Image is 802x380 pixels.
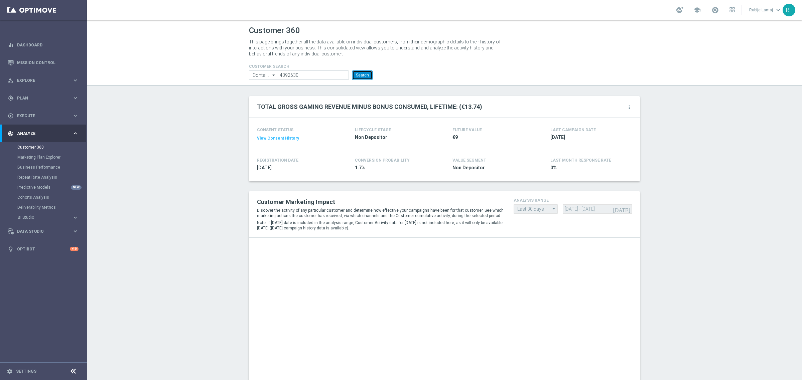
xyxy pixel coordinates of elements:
[17,155,70,160] a: Marketing Plan Explorer
[17,212,86,222] div: BI Studio
[352,70,373,80] button: Search
[7,113,79,119] button: play_circle_outline Execute keyboard_arrow_right
[7,368,13,374] i: settings
[18,215,72,219] div: BI Studio
[7,131,79,136] button: track_changes Analyze keyboard_arrow_right
[18,215,65,219] span: BI Studio
[71,185,82,190] div: NEW
[257,208,504,218] p: Discover the activity of any particular customer and determine how effective your campaigns have ...
[17,114,72,118] span: Execute
[17,165,70,170] a: Business Performance
[8,131,72,137] div: Analyze
[17,36,79,54] a: Dashboard
[17,192,86,202] div: Cohorts Analysis
[17,229,72,233] span: Data Studio
[72,113,79,119] i: keyboard_arrow_right
[8,113,14,119] i: play_circle_outline
[249,70,278,80] input: Contains
[8,42,14,48] i: equalizer
[17,78,72,82] span: Explore
[8,228,72,234] div: Data Studio
[72,228,79,234] i: keyboard_arrow_right
[7,42,79,48] button: equalizer Dashboard
[8,36,79,54] div: Dashboard
[627,105,632,110] i: more_vert
[271,71,277,79] i: arrow_drop_down
[17,195,70,200] a: Cohorts Analysis
[7,96,79,101] button: gps_fixed Plan keyboard_arrow_right
[72,130,79,137] i: keyboard_arrow_right
[16,369,36,373] a: Settings
[7,78,79,83] button: person_search Explore keyboard_arrow_right
[8,240,79,258] div: Optibot
[693,6,701,14] span: school
[257,136,299,141] button: View Consent History
[17,215,79,220] button: BI Studio keyboard_arrow_right
[8,54,79,71] div: Mission Control
[7,229,79,234] button: Data Studio keyboard_arrow_right
[17,172,86,182] div: Repeat Rate Analysis
[514,198,632,203] h4: analysis range
[355,128,391,132] h4: LIFECYCLE STAGE
[72,77,79,83] i: keyboard_arrow_right
[17,142,86,152] div: Customer 360
[452,165,531,171] span: Non Depositor
[17,145,70,150] a: Customer 360
[355,158,410,163] span: CONVERSION PROBABILITY
[70,247,79,251] div: +10
[8,77,72,83] div: Explore
[550,134,629,141] span: 2025-09-14
[452,128,482,132] h4: FUTURE VALUE
[8,246,14,252] i: lightbulb
[783,4,795,16] div: RL
[7,60,79,65] button: Mission Control
[17,162,86,172] div: Business Performance
[249,26,640,35] h1: Customer 360
[8,77,14,83] i: person_search
[749,5,783,15] a: Rubije Lamajkeyboard_arrow_down
[257,220,504,231] p: Note: if [DATE] date is included in the analysis range, Customer Activity data for [DATE] is not ...
[17,54,79,71] a: Mission Control
[17,240,70,258] a: Optibot
[17,132,72,136] span: Analyze
[72,95,79,101] i: keyboard_arrow_right
[249,39,506,57] p: This page brings together all the data available on individual customers, from their demographic ...
[257,198,504,206] h2: Customer Marketing Impact
[17,96,72,100] span: Plan
[17,152,86,162] div: Marketing Plan Explorer
[550,128,596,132] h4: LAST CAMPAIGN DATE
[17,205,70,210] a: Deliverability Metrics
[17,175,70,180] a: Repeat Rate Analysis
[550,158,611,163] span: LAST MONTH RESPONSE RATE
[7,246,79,252] button: lightbulb Optibot +10
[17,202,86,212] div: Deliverability Metrics
[8,95,72,101] div: Plan
[355,165,433,171] span: 1.7%
[355,134,433,141] span: Non Depositor
[8,131,14,137] i: track_changes
[452,134,531,141] span: €9
[249,64,373,69] h4: CUSTOMER SEARCH
[452,158,486,163] h4: VALUE SEGMENT
[257,158,298,163] h4: REGISTRATION DATE
[278,70,349,80] input: Enter CID, Email, name or phone
[8,95,14,101] i: gps_fixed
[257,128,335,132] h4: CONSENT STATUS
[775,6,782,14] span: keyboard_arrow_down
[551,205,557,213] i: arrow_drop_down
[17,185,70,190] a: Predictive Models
[550,165,629,171] span: 0%
[257,165,335,171] span: 2022-10-05
[8,113,72,119] div: Execute
[257,103,482,111] h2: TOTAL GROSS GAMING REVENUE MINUS BONUS CONSUMED, LIFETIME: (€13.74)
[17,182,86,192] div: Predictive Models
